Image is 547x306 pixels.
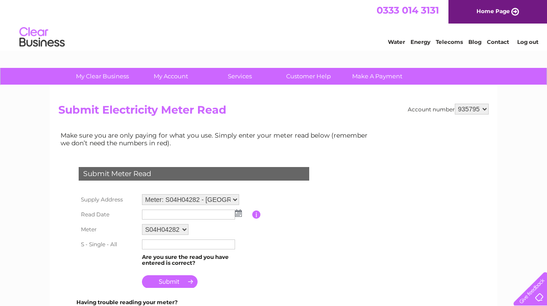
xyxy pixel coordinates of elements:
a: Log out [517,38,538,45]
a: Telecoms [436,38,463,45]
div: Submit Meter Read [79,167,309,181]
a: Customer Help [271,68,346,85]
th: S - Single - All [76,237,140,252]
a: Blog [468,38,481,45]
th: Read Date [76,207,140,222]
td: Make sure you are only paying for what you use. Simply enter your meter read below (remember we d... [58,129,375,148]
input: Information [252,210,261,219]
input: Submit [142,275,198,288]
a: Services [203,68,277,85]
div: Clear Business is a trading name of Verastar Limited (registered in [GEOGRAPHIC_DATA] No. 3667643... [61,5,488,44]
div: Account number [408,104,489,115]
a: Make A Payment [340,68,415,85]
a: My Account [134,68,208,85]
b: Having trouble reading your meter? [76,299,178,306]
th: Meter [76,222,140,237]
a: Contact [487,38,509,45]
img: ... [235,210,242,217]
h2: Submit Electricity Meter Read [58,104,489,121]
a: Energy [410,38,430,45]
a: My Clear Business [65,68,140,85]
img: logo.png [19,24,65,51]
a: 0333 014 3131 [377,5,439,16]
th: Supply Address [76,192,140,207]
td: Are you sure the read you have entered is correct? [140,252,252,269]
a: Water [388,38,405,45]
